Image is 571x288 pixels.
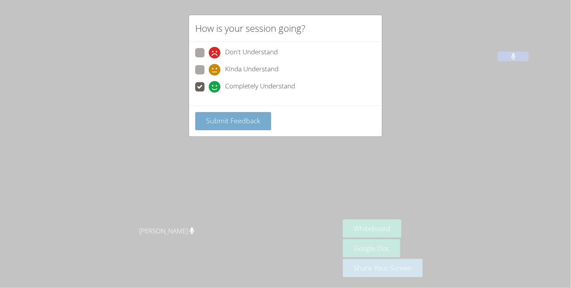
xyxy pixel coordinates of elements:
span: Submit Feedback [206,116,260,125]
span: Kinda Understand [225,64,279,76]
button: Submit Feedback [195,112,271,130]
span: Don't Understand [225,47,278,59]
h2: How is your session going? [195,21,305,35]
span: Completely Understand [225,81,295,93]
